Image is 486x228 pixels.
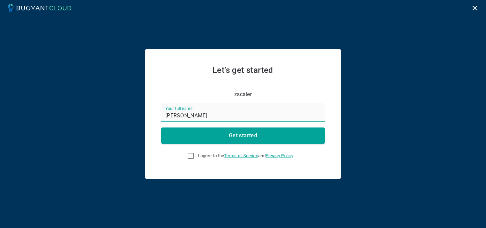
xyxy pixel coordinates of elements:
h2: Let’s get started [161,65,325,75]
a: Terms of Service [224,153,258,158]
h4: Get started [229,132,257,139]
label: Your full name [165,106,192,111]
button: Get started [161,127,325,144]
a: Logout [469,4,481,11]
button: Logout [469,2,481,14]
p: zscaler [234,91,252,98]
span: I agree to the and [198,153,293,159]
a: Privacy Policy [266,153,293,158]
